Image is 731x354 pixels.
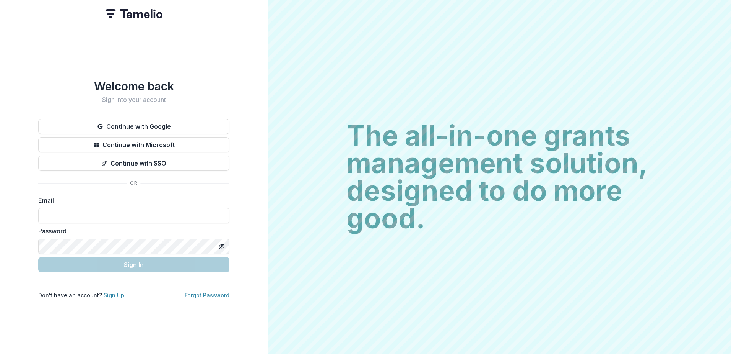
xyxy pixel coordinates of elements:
button: Toggle password visibility [216,240,228,252]
a: Sign Up [104,292,124,298]
h1: Welcome back [38,79,229,93]
button: Sign In [38,257,229,272]
label: Email [38,196,225,205]
label: Password [38,226,225,236]
h2: Sign into your account [38,96,229,103]
button: Continue with Google [38,119,229,134]
p: Don't have an account? [38,291,124,299]
button: Continue with SSO [38,156,229,171]
img: Temelio [105,9,162,18]
a: Forgot Password [185,292,229,298]
button: Continue with Microsoft [38,137,229,152]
